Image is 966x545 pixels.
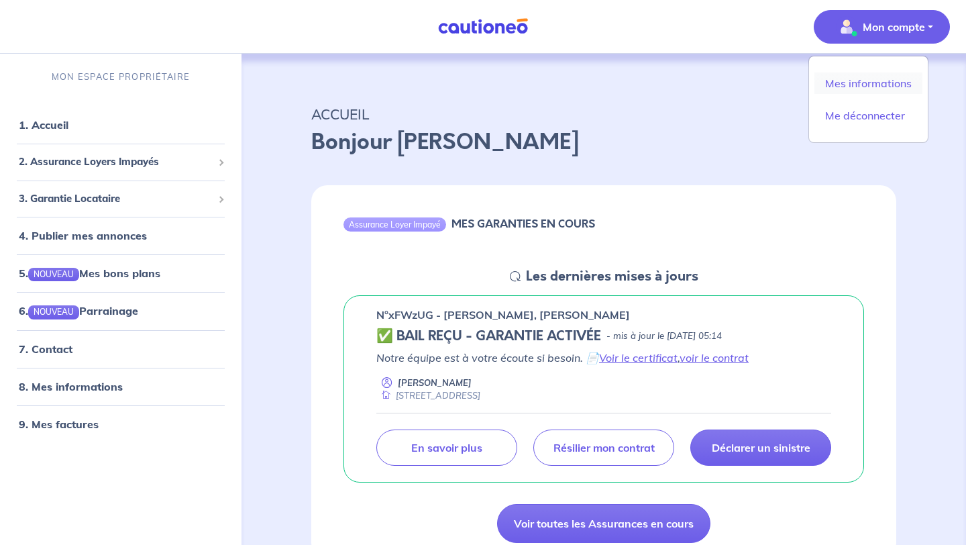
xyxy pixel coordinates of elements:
p: Déclarer un sinistre [712,441,810,454]
a: Mes informations [814,72,922,94]
span: 2. Assurance Loyers Impayés [19,154,213,170]
button: illu_account_valid_menu.svgMon compte [814,10,950,44]
div: state: CONTRACT-VALIDATED, Context: MORE-THAN-6-MONTHS,MAYBE-CERTIFICATE,RELATIONSHIP,LESSOR-DOCU... [376,328,831,344]
a: En savoir plus [376,430,517,466]
h5: Les dernières mises à jours [526,268,698,285]
a: 8. Mes informations [19,380,123,393]
div: 8. Mes informations [5,373,236,400]
div: Assurance Loyer Impayé [343,217,446,231]
a: Voir le certificat [599,351,678,364]
a: 4. Publier mes annonces [19,229,147,242]
p: Résilier mon contrat [553,441,655,454]
img: illu_account_valid_menu.svg [836,16,857,38]
a: voir le contrat [680,351,749,364]
p: [PERSON_NAME] [398,377,472,389]
span: 3. Garantie Locataire [19,191,213,207]
p: Mon compte [863,19,925,35]
p: En savoir plus [411,441,482,454]
div: 1. Accueil [5,111,236,138]
p: n°xFWzUG - [PERSON_NAME], [PERSON_NAME] [376,307,630,323]
div: 4. Publier mes annonces [5,222,236,249]
a: 7. Contact [19,342,72,356]
a: Déclarer un sinistre [690,430,831,466]
div: 2. Assurance Loyers Impayés [5,149,236,175]
a: Me déconnecter [814,105,922,126]
div: 7. Contact [5,336,236,362]
div: 3. Garantie Locataire [5,186,236,212]
img: Cautioneo [433,18,533,35]
div: 5.NOUVEAUMes bons plans [5,260,236,287]
a: 9. Mes factures [19,417,99,431]
p: Bonjour [PERSON_NAME] [311,126,896,158]
div: 6.NOUVEAUParrainage [5,298,236,325]
a: 6.NOUVEAUParrainage [19,305,138,318]
div: [STREET_ADDRESS] [376,389,480,402]
p: - mis à jour le [DATE] 05:14 [606,330,722,343]
a: Voir toutes les Assurances en cours [497,504,710,543]
p: Notre équipe est à votre écoute si besoin. 📄 , [376,350,831,366]
div: illu_account_valid_menu.svgMon compte [808,56,928,143]
p: MON ESPACE PROPRIÉTAIRE [52,70,190,83]
p: ACCUEIL [311,102,896,126]
a: 5.NOUVEAUMes bons plans [19,266,160,280]
h5: ✅ BAIL REÇU - GARANTIE ACTIVÉE [376,328,601,344]
h6: MES GARANTIES EN COURS [451,217,595,230]
div: 9. Mes factures [5,411,236,438]
a: 1. Accueil [19,118,68,132]
a: Résilier mon contrat [533,430,674,466]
